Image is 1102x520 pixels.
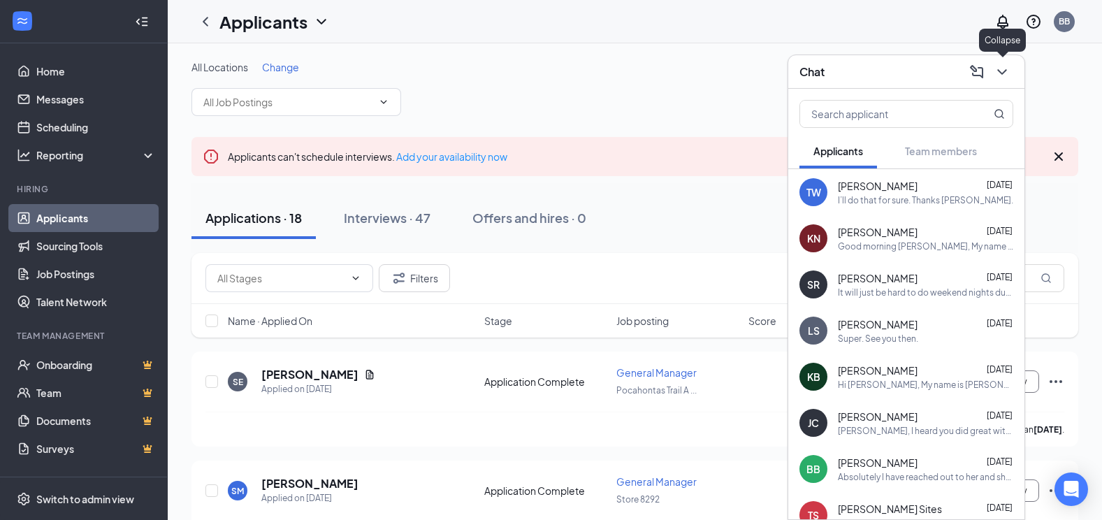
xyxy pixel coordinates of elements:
span: Name · Applied On [228,314,312,328]
svg: Collapse [135,15,149,29]
a: Add your availability now [396,150,507,163]
div: Collapse [979,29,1026,52]
div: Applied on [DATE] [261,491,358,505]
svg: Analysis [17,148,31,162]
svg: MagnifyingGlass [994,108,1005,120]
div: Super. See you then. [838,333,918,345]
svg: Filter [391,270,407,287]
svg: WorkstreamLogo [15,14,29,28]
div: Offers and hires · 0 [472,209,586,226]
span: [PERSON_NAME] [838,271,918,285]
svg: Ellipses [1047,373,1064,390]
div: SR [807,277,820,291]
span: Team members [905,145,977,157]
div: BB [1059,15,1070,27]
a: TeamCrown [36,379,156,407]
svg: Settings [17,492,31,506]
span: [DATE] [987,226,1013,236]
span: [DATE] [987,364,1013,375]
a: Home [36,57,156,85]
div: Absolutely I have reached out to her and she has not responded [838,471,1013,483]
button: ComposeMessage [966,61,988,83]
span: [PERSON_NAME] [838,317,918,331]
svg: ChevronDown [994,64,1010,80]
input: Search applicant [800,101,966,127]
svg: ComposeMessage [969,64,985,80]
span: All Locations [191,61,248,73]
div: KN [807,231,820,245]
span: Applicants can't schedule interviews. [228,150,507,163]
svg: Cross [1050,148,1067,165]
svg: ChevronLeft [197,13,214,30]
div: JC [808,416,819,430]
div: Applied on [DATE] [261,382,375,396]
span: [PERSON_NAME] Sites [838,502,942,516]
span: Applicants [813,145,863,157]
span: General Manager [616,366,697,379]
span: Stage [484,314,512,328]
a: Job Postings [36,260,156,288]
span: Job posting [616,314,669,328]
div: Applications · 18 [205,209,302,226]
h3: Chat [799,64,825,80]
span: [DATE] [987,410,1013,421]
svg: Document [364,369,375,380]
a: Talent Network [36,288,156,316]
span: Store 8292 [616,494,660,505]
div: Good morning [PERSON_NAME], My name is [PERSON_NAME] and I’m the Director of Operations for [PERS... [838,240,1013,252]
div: SM [231,485,244,497]
a: Messages [36,85,156,113]
div: I’ll do that for sure. Thanks [PERSON_NAME]. [838,194,1013,206]
span: General Manager [616,475,697,488]
a: Sourcing Tools [36,232,156,260]
div: Application Complete [484,484,608,498]
div: BB [806,462,820,476]
span: Pocahontas Trail A ... [616,385,697,396]
div: Interviews · 47 [344,209,430,226]
span: [PERSON_NAME] [838,225,918,239]
div: SE [233,376,243,388]
svg: Ellipses [1047,482,1064,499]
svg: MagnifyingGlass [1041,273,1052,284]
svg: ChevronDown [378,96,389,108]
div: Switch to admin view [36,492,134,506]
span: Change [262,61,299,73]
div: Hiring [17,183,153,195]
div: [PERSON_NAME], I heard you did great with [PERSON_NAME]. I’d like to get you started early next w... [838,425,1013,437]
svg: ChevronDown [313,13,330,30]
b: [DATE] [1034,424,1062,435]
a: Applicants [36,204,156,232]
svg: Error [203,148,219,165]
span: [PERSON_NAME] [838,456,918,470]
span: [DATE] [987,272,1013,282]
a: DocumentsCrown [36,407,156,435]
input: All Stages [217,270,345,286]
div: Open Intercom Messenger [1054,472,1088,506]
span: [DATE] [987,180,1013,190]
div: KB [807,370,820,384]
svg: Notifications [994,13,1011,30]
input: All Job Postings [203,94,372,110]
span: [DATE] [987,503,1013,513]
span: [DATE] [987,318,1013,328]
svg: ChevronDown [350,273,361,284]
div: It will just be hard to do weekend nights due to my other job with being open only weekends [838,287,1013,298]
div: TW [806,185,821,199]
span: Score [748,314,776,328]
button: Filter Filters [379,264,450,292]
div: Reporting [36,148,157,162]
h1: Applicants [219,10,307,34]
div: Hi [PERSON_NAME], My name is [PERSON_NAME] and I'm the Director of Operations for [PERSON_NAME]'s... [838,379,1013,391]
div: Team Management [17,330,153,342]
a: SurveysCrown [36,435,156,463]
span: [PERSON_NAME] [838,179,918,193]
h5: [PERSON_NAME] [261,367,358,382]
a: Scheduling [36,113,156,141]
button: ChevronDown [991,61,1013,83]
div: LS [808,324,820,338]
svg: QuestionInfo [1025,13,1042,30]
h5: [PERSON_NAME] [261,476,358,491]
div: Application Complete [484,375,608,389]
a: OnboardingCrown [36,351,156,379]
